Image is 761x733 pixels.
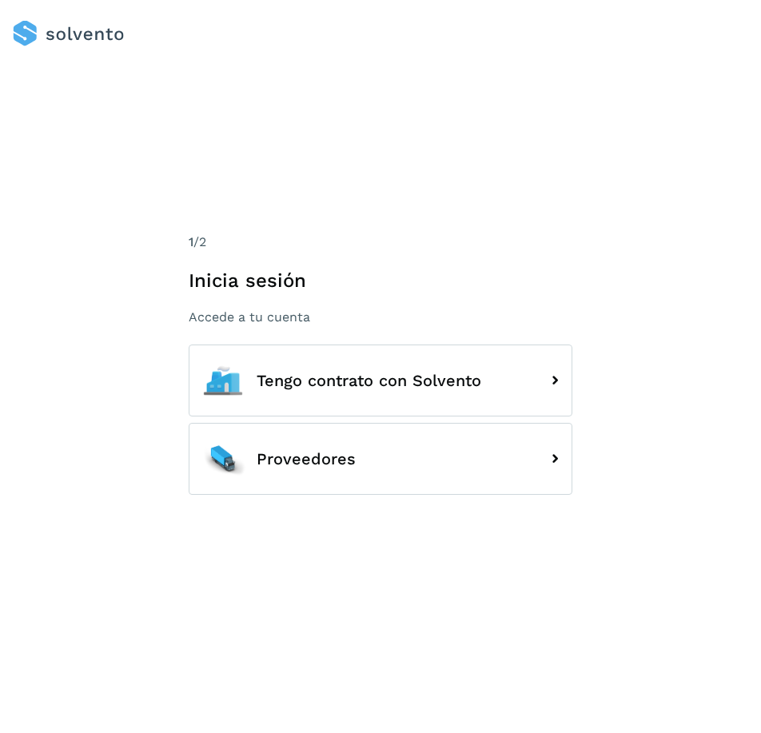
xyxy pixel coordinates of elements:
[189,423,572,495] button: Proveedores
[189,309,572,325] p: Accede a tu cuenta
[189,234,193,249] span: 1
[257,450,356,468] span: Proveedores
[189,269,572,293] h1: Inicia sesión
[257,372,481,389] span: Tengo contrato con Solvento
[189,345,572,416] button: Tengo contrato con Solvento
[189,233,572,252] div: /2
